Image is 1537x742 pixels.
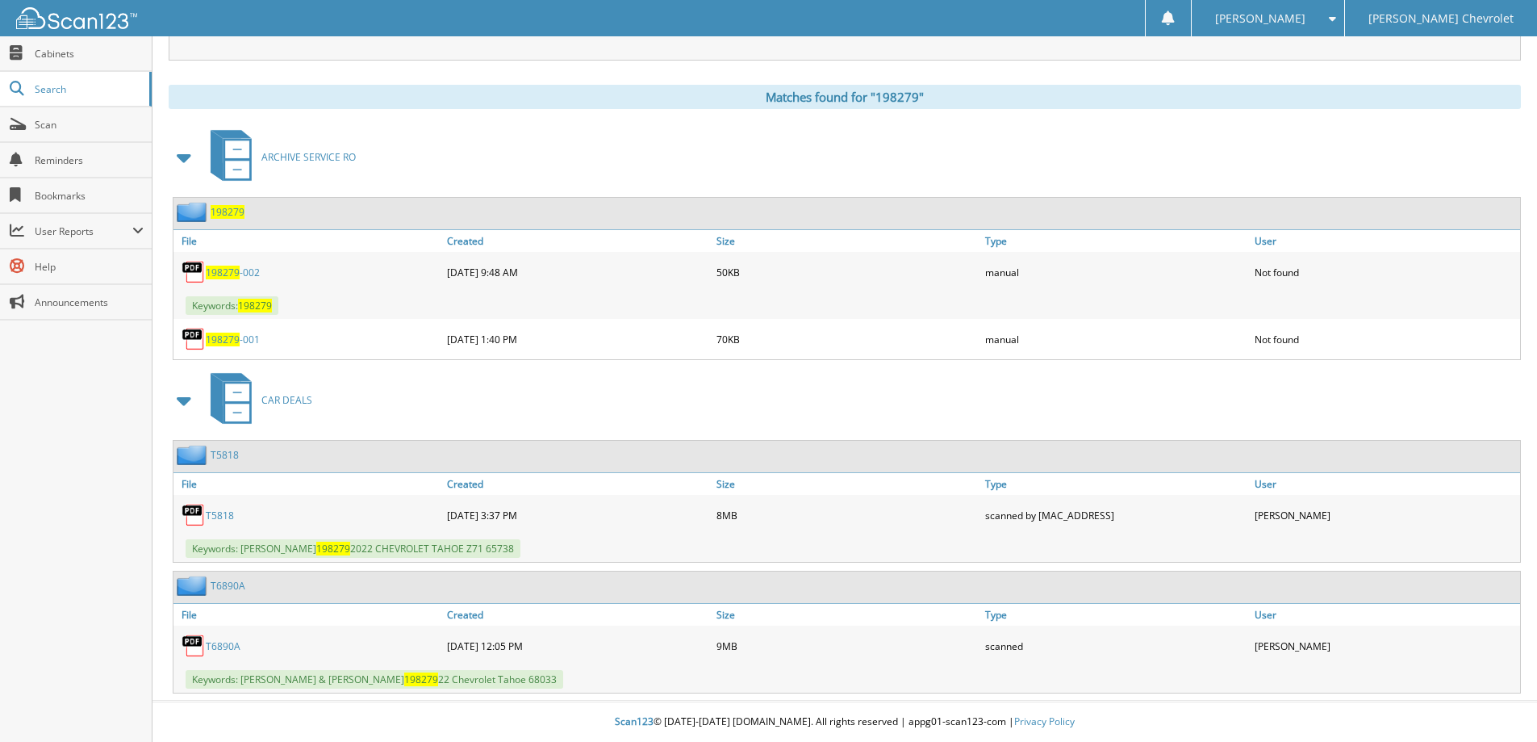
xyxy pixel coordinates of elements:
[1251,630,1520,662] div: [PERSON_NAME]
[206,639,240,653] a: T6890A
[238,299,272,312] span: 198279
[1251,604,1520,626] a: User
[981,630,1251,662] div: scanned
[173,230,443,252] a: File
[206,333,260,346] a: 198279-001
[35,224,132,238] span: User Reports
[443,630,712,662] div: [DATE] 12:05 PM
[981,323,1251,355] div: manual
[443,604,712,626] a: Created
[1014,715,1075,728] a: Privacy Policy
[615,715,654,728] span: Scan123
[211,448,239,462] a: T5818
[169,85,1521,109] div: Matches found for "198279"
[712,323,982,355] div: 70KB
[1368,14,1514,23] span: [PERSON_NAME] Chevrolet
[981,499,1251,531] div: scanned by [MAC_ADDRESS]
[182,634,206,658] img: PDF.png
[177,202,211,222] img: folder2.png
[35,118,144,132] span: Scan
[35,82,141,96] span: Search
[1251,473,1520,495] a: User
[1251,499,1520,531] div: [PERSON_NAME]
[16,7,137,29] img: scan123-logo-white.svg
[186,539,520,558] span: Keywords: [PERSON_NAME] 2022 CHEVROLET TAHOE Z71 65738
[1251,323,1520,355] div: Not found
[981,256,1251,288] div: manual
[173,473,443,495] a: File
[35,260,144,274] span: Help
[316,542,350,555] span: 198279
[443,473,712,495] a: Created
[201,125,356,189] a: ARCHIVE SERVICE RO
[35,189,144,203] span: Bookmarks
[981,473,1251,495] a: Type
[1215,14,1305,23] span: [PERSON_NAME]
[443,499,712,531] div: [DATE] 3:37 PM
[981,604,1251,626] a: Type
[206,509,234,522] a: T5818
[712,230,982,252] a: Size
[443,256,712,288] div: [DATE] 9:48 AM
[712,499,982,531] div: 8MB
[177,576,211,596] img: folder2.png
[206,333,240,346] span: 198279
[152,702,1537,742] div: © [DATE]-[DATE] [DOMAIN_NAME]. All rights reserved | appg01-scan123-com |
[186,670,563,689] span: Keywords: [PERSON_NAME] & [PERSON_NAME] 22 Chevrolet Tahoe 68033
[443,230,712,252] a: Created
[261,150,356,164] span: ARCHIVE SERVICE RO
[182,503,206,527] img: PDF.png
[1251,230,1520,252] a: User
[182,260,206,284] img: PDF.png
[35,153,144,167] span: Reminders
[35,296,144,309] span: Announcements
[712,473,982,495] a: Size
[1251,256,1520,288] div: Not found
[443,323,712,355] div: [DATE] 1:40 PM
[177,445,211,465] img: folder2.png
[211,579,245,593] a: T6890A
[712,604,982,626] a: Size
[173,604,443,626] a: File
[186,296,278,315] span: Keywords:
[712,256,982,288] div: 50KB
[1456,664,1537,742] iframe: Chat Widget
[211,205,244,219] a: 198279
[261,393,312,407] span: CAR DEALS
[712,630,982,662] div: 9MB
[206,266,260,279] a: 198279-002
[201,368,312,432] a: CAR DEALS
[981,230,1251,252] a: Type
[404,673,438,686] span: 198279
[182,327,206,351] img: PDF.png
[206,266,240,279] span: 198279
[35,47,144,61] span: Cabinets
